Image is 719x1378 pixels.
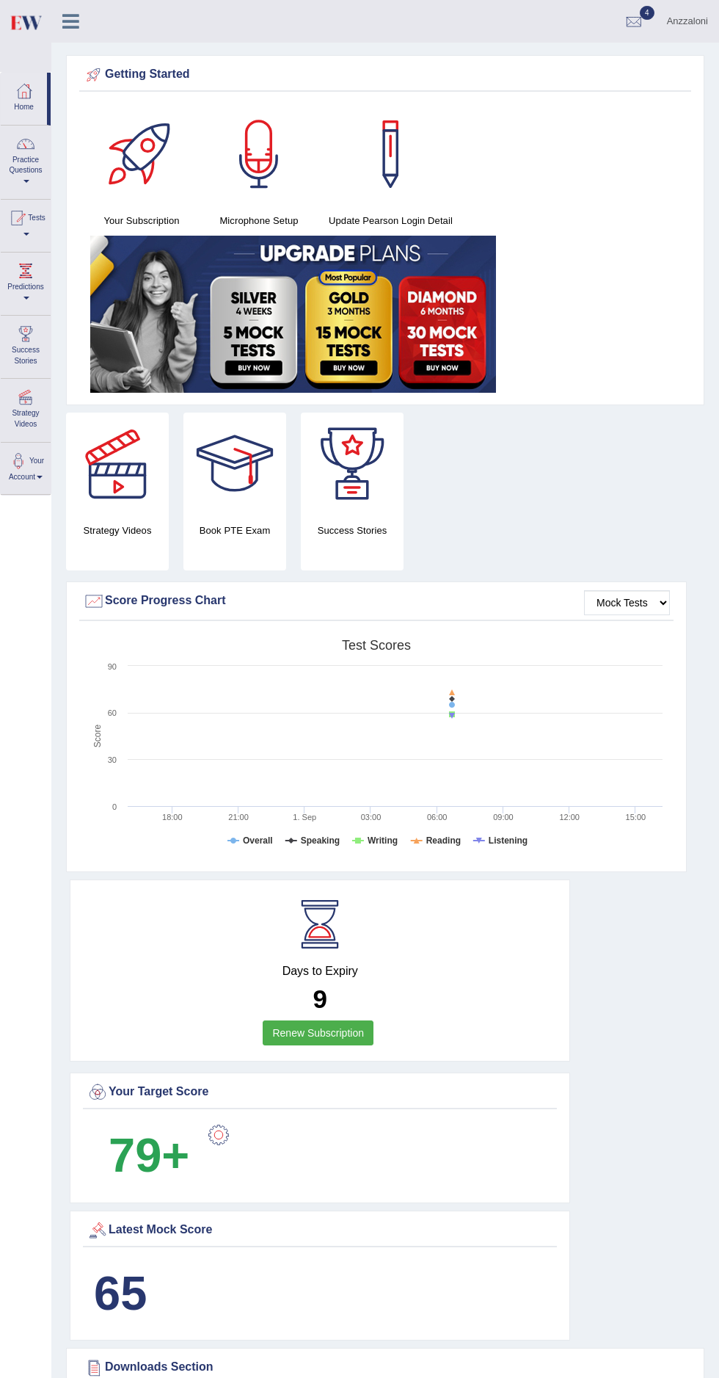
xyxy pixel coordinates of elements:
a: Home [1,73,47,120]
a: Renew Subscription [263,1020,373,1045]
img: small5.jpg [90,236,496,393]
h4: Days to Expiry [87,965,553,978]
tspan: Reading [426,835,461,846]
b: 9 [313,984,326,1013]
text: 06:00 [427,813,448,822]
text: 18:00 [162,813,183,822]
h4: Update Pearson Login Detail [325,213,456,228]
a: Strategy Videos [1,379,51,437]
text: 12:00 [559,813,580,822]
tspan: Test scores [342,638,411,653]
a: Tests [1,200,51,247]
a: Your Account [1,443,51,490]
tspan: 1. Sep [293,813,316,822]
text: 0 [112,802,117,811]
b: 79+ [109,1128,189,1182]
h4: Book PTE Exam [183,523,286,538]
a: Practice Questions [1,126,51,195]
text: 15:00 [626,813,646,822]
tspan: Listening [489,835,528,846]
tspan: Writing [368,835,398,846]
text: 90 [108,662,117,671]
div: Score Progress Chart [83,590,670,612]
tspan: Score [92,725,103,748]
a: Predictions [1,253,51,311]
div: Latest Mock Score [87,1219,553,1241]
h4: Strategy Videos [66,523,169,538]
tspan: Speaking [301,835,340,846]
text: 03:00 [361,813,382,822]
div: Your Target Score [87,1081,553,1103]
span: 4 [640,6,654,20]
h4: Your Subscription [90,213,193,228]
h4: Microphone Setup [208,213,310,228]
h4: Success Stories [301,523,404,538]
tspan: Overall [243,835,273,846]
a: Success Stories [1,316,51,374]
b: 65 [94,1266,147,1320]
text: 30 [108,755,117,764]
text: 21:00 [228,813,249,822]
div: Getting Started [83,64,687,86]
text: 09:00 [493,813,514,822]
text: 60 [108,708,117,717]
